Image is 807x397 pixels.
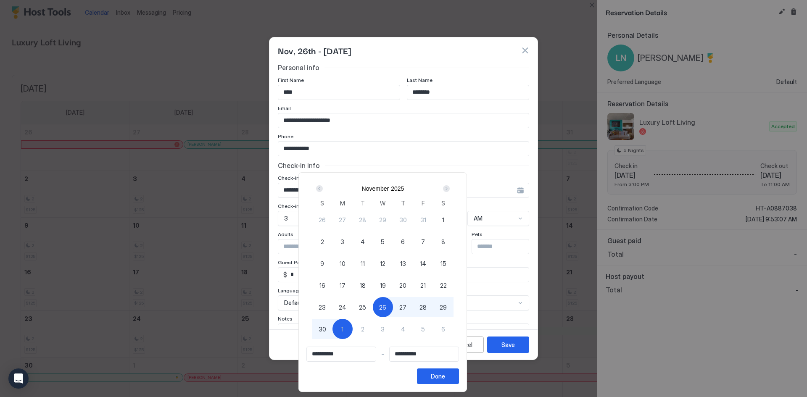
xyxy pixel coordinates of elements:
[440,259,446,268] span: 15
[393,253,413,273] button: 13
[413,253,433,273] button: 14
[379,216,386,224] span: 29
[373,253,393,273] button: 12
[312,210,332,230] button: 26
[440,184,451,194] button: Next
[373,319,393,339] button: 3
[393,297,413,317] button: 27
[319,303,326,312] span: 23
[332,297,353,317] button: 24
[339,216,346,224] span: 27
[340,237,344,246] span: 3
[433,231,454,252] button: 8
[441,199,445,208] span: S
[353,210,373,230] button: 28
[373,231,393,252] button: 5
[353,297,373,317] button: 25
[433,297,454,317] button: 29
[400,259,406,268] span: 13
[353,275,373,295] button: 18
[391,185,404,192] button: 2025
[312,319,332,339] button: 30
[419,303,427,312] span: 28
[421,237,425,246] span: 7
[312,275,332,295] button: 16
[441,237,445,246] span: 8
[413,210,433,230] button: 31
[340,259,345,268] span: 10
[314,184,326,194] button: Prev
[380,281,386,290] span: 19
[359,303,366,312] span: 25
[319,281,325,290] span: 16
[359,216,366,224] span: 28
[8,368,29,389] div: Open Intercom Messenger
[431,372,445,381] div: Done
[433,275,454,295] button: 22
[380,259,385,268] span: 12
[373,210,393,230] button: 29
[413,319,433,339] button: 5
[413,231,433,252] button: 7
[399,281,406,290] span: 20
[332,210,353,230] button: 27
[393,319,413,339] button: 4
[413,275,433,295] button: 21
[401,237,405,246] span: 6
[399,216,407,224] span: 30
[413,297,433,317] button: 28
[373,275,393,295] button: 19
[312,253,332,273] button: 9
[433,319,454,339] button: 6
[401,199,405,208] span: T
[332,275,353,295] button: 17
[401,325,405,334] span: 4
[353,319,373,339] button: 2
[442,216,444,224] span: 1
[353,231,373,252] button: 4
[381,350,384,358] span: -
[420,216,426,224] span: 31
[341,325,343,334] span: 1
[421,325,425,334] span: 5
[320,199,324,208] span: S
[332,253,353,273] button: 10
[399,303,406,312] span: 27
[321,237,324,246] span: 2
[393,210,413,230] button: 30
[312,231,332,252] button: 2
[381,325,385,334] span: 3
[332,319,353,339] button: 1
[440,303,447,312] span: 29
[361,325,364,334] span: 2
[332,231,353,252] button: 3
[340,281,345,290] span: 17
[353,253,373,273] button: 11
[381,237,385,246] span: 5
[312,297,332,317] button: 23
[433,210,454,230] button: 1
[319,325,326,334] span: 30
[362,185,389,192] div: November
[393,231,413,252] button: 6
[339,303,346,312] span: 24
[340,199,345,208] span: M
[319,216,326,224] span: 26
[440,281,447,290] span: 22
[379,303,386,312] span: 26
[417,368,459,384] button: Done
[422,199,425,208] span: F
[360,281,366,290] span: 18
[433,253,454,273] button: 15
[420,259,426,268] span: 14
[361,237,365,246] span: 4
[393,275,413,295] button: 20
[441,325,445,334] span: 6
[420,281,426,290] span: 21
[361,199,365,208] span: T
[307,347,376,361] input: Input Field
[373,297,393,317] button: 26
[390,347,459,361] input: Input Field
[380,199,385,208] span: W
